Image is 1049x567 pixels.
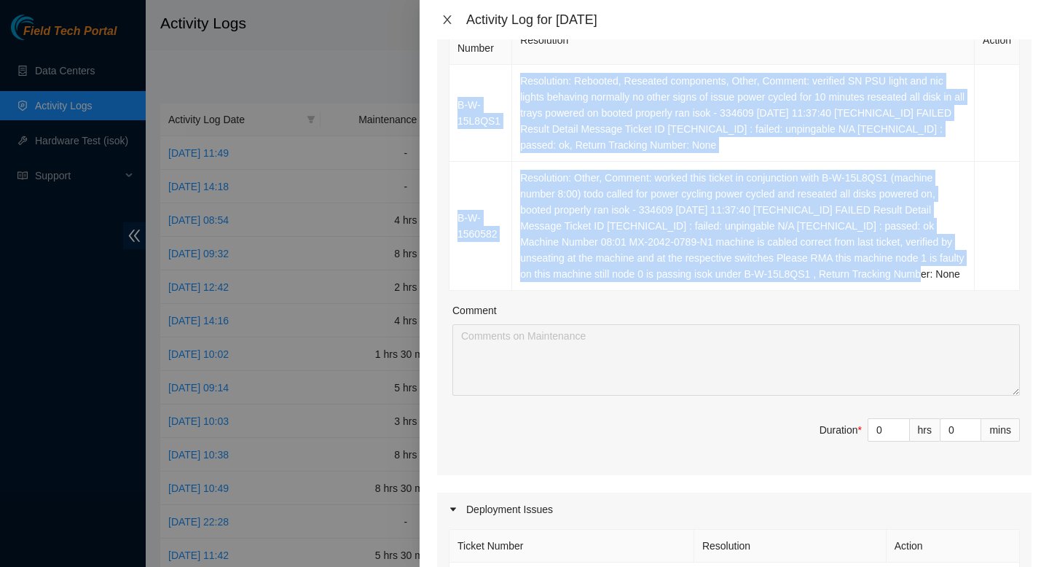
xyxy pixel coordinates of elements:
th: Resolution [512,16,975,65]
th: Resolution [694,530,887,563]
span: caret-right [449,505,457,514]
button: Close [437,13,457,27]
div: mins [981,418,1020,442]
textarea: Comment [452,324,1020,396]
td: Resolution: Rebooted, Reseated components, Other, Comment: verified SN PSU light and nic lights b... [512,65,975,162]
a: B-W-1560582 [457,212,498,240]
a: B-W-15L8QS1 [457,99,500,127]
div: Activity Log for [DATE] [466,12,1032,28]
th: Ticket Number [449,16,512,65]
label: Comment [452,302,497,318]
div: hrs [910,418,940,442]
th: Ticket Number [449,530,694,563]
div: Deployment Issues [437,493,1032,526]
th: Action [887,530,1020,563]
div: Duration [820,422,862,438]
span: close [441,14,453,26]
th: Action [975,16,1020,65]
td: Resolution: Other, Comment: worked this ticket in conjunction with B-W-15L8QS1 (machine number 8:... [512,162,975,291]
